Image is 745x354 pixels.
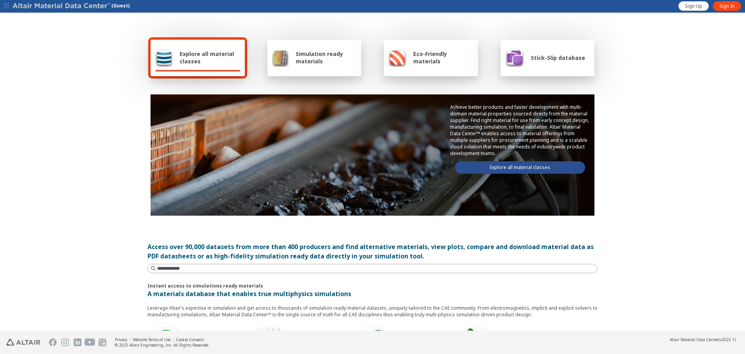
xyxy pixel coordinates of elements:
a: Website Terms of Use [133,337,170,342]
img: Explore all material classes [155,48,173,67]
span: Sign Up [685,3,702,9]
a: Cookie Consent [176,337,204,342]
p: Achieve better products and faster development with multi-domain material properties sourced dire... [450,104,590,157]
a: Privacy [115,337,127,342]
img: Altair Material Data Center [12,2,111,10]
span: Explore all material classes [180,50,240,65]
span: Altair Material Data Center [670,337,719,342]
div: © 2025 Altair Engineering, Inc. All Rights Reserved. [115,342,210,348]
p: Instant access to simulations ready materials [147,283,598,289]
p: Leverage Altair’s expertise in simulation and get access to thousands of simulation ready materia... [147,305,598,318]
div: (v2025.1) [670,337,736,342]
span: Simulation ready materials [296,50,357,65]
div: (Guest) [12,2,130,10]
img: Eco-Friendly materials [388,48,406,67]
img: Altair Engineering [6,339,40,346]
div: Access over 90,000 datasets from more than 400 producers and find alternative materials, view plo... [147,242,598,261]
span: Sign In [719,3,735,9]
img: Simulation ready materials [272,48,289,67]
a: Sign In [713,1,741,11]
span: Stick-Slip database [531,54,585,61]
p: A materials database that enables true multiphysics simulations [147,289,598,298]
img: Stick-Slip database [505,48,524,67]
a: Explore all material classes [455,161,585,174]
a: Sign Up [678,1,709,11]
span: Eco-Friendly materials [413,50,473,65]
